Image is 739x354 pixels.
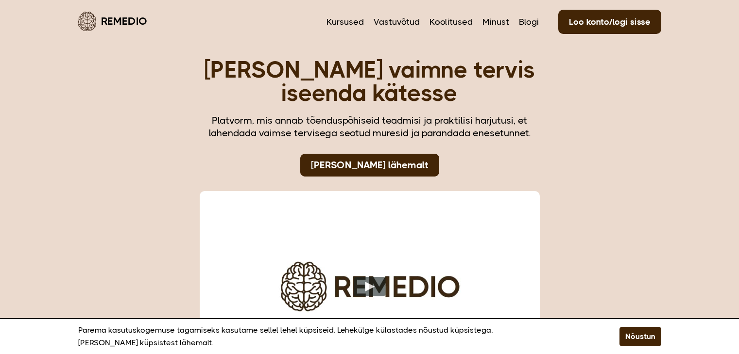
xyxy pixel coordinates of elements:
[78,337,213,349] a: [PERSON_NAME] küpsistest lähemalt.
[558,10,661,34] a: Loo konto/logi sisse
[78,10,147,32] a: Remedio
[482,16,509,28] a: Minust
[374,16,420,28] a: Vastuvõtud
[430,16,473,28] a: Koolitused
[519,16,539,28] a: Blogi
[78,324,595,349] p: Parema kasutuskogemuse tagamiseks kasutame sellel lehel küpsiseid. Lehekülge külastades nõustud k...
[200,58,540,105] h1: [PERSON_NAME] vaimne tervis iseenda kätesse
[354,277,385,296] button: Play video
[619,327,661,346] button: Nõustun
[78,12,96,31] img: Remedio logo
[200,114,540,140] div: Platvorm, mis annab tõenduspõhiseid teadmisi ja praktilisi harjutusi, et lahendada vaimse tervise...
[327,16,364,28] a: Kursused
[300,154,439,177] a: [PERSON_NAME] lähemalt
